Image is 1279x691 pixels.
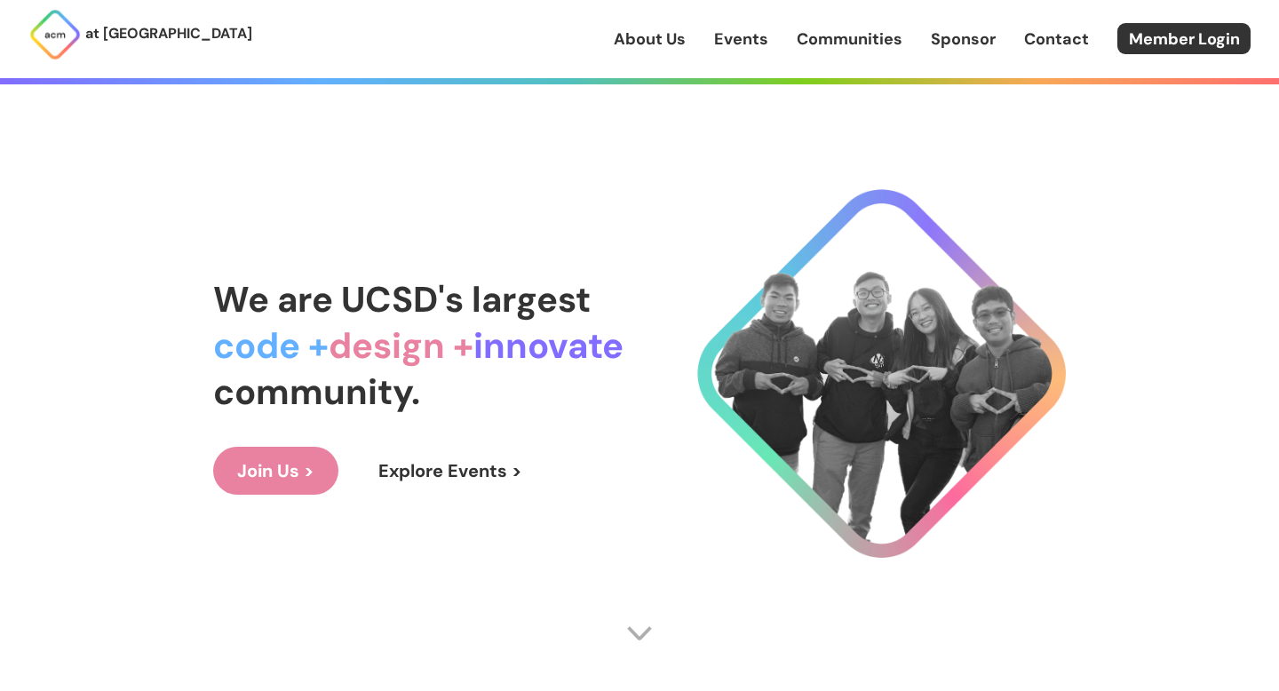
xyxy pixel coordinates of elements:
a: Contact [1024,28,1089,51]
a: About Us [614,28,686,51]
img: ACM Logo [28,8,82,61]
span: code + [213,322,329,369]
a: Member Login [1117,23,1251,54]
img: Scroll Arrow [626,620,653,647]
a: Events [714,28,768,51]
a: Explore Events > [354,447,546,495]
span: design + [329,322,473,369]
a: Communities [797,28,902,51]
span: innovate [473,322,624,369]
img: Cool Logo [697,189,1066,558]
a: Sponsor [931,28,996,51]
span: community. [213,369,420,415]
a: at [GEOGRAPHIC_DATA] [28,8,252,61]
a: Join Us > [213,447,338,495]
span: We are UCSD's largest [213,276,591,322]
p: at [GEOGRAPHIC_DATA] [85,22,252,45]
